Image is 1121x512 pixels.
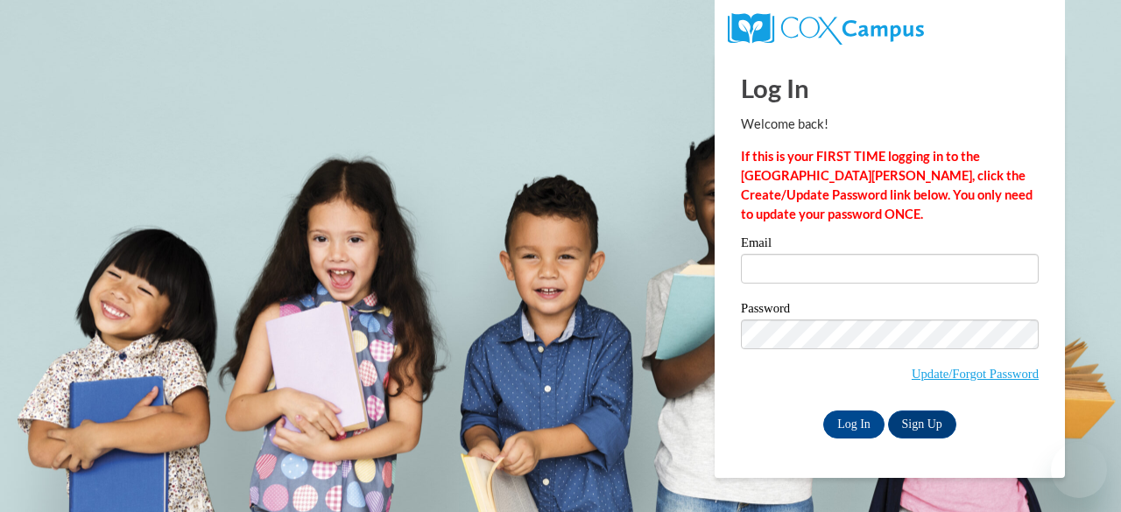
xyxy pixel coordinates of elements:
[741,236,1039,254] label: Email
[741,149,1033,221] strong: If this is your FIRST TIME logging in to the [GEOGRAPHIC_DATA][PERSON_NAME], click the Create/Upd...
[823,410,885,438] input: Log In
[912,367,1039,381] a: Update/Forgot Password
[888,410,956,438] a: Sign Up
[1051,442,1107,498] iframe: Button to launch messaging window
[741,302,1039,319] label: Password
[741,115,1039,134] p: Welcome back!
[728,13,924,45] img: COX Campus
[741,70,1039,106] h1: Log In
